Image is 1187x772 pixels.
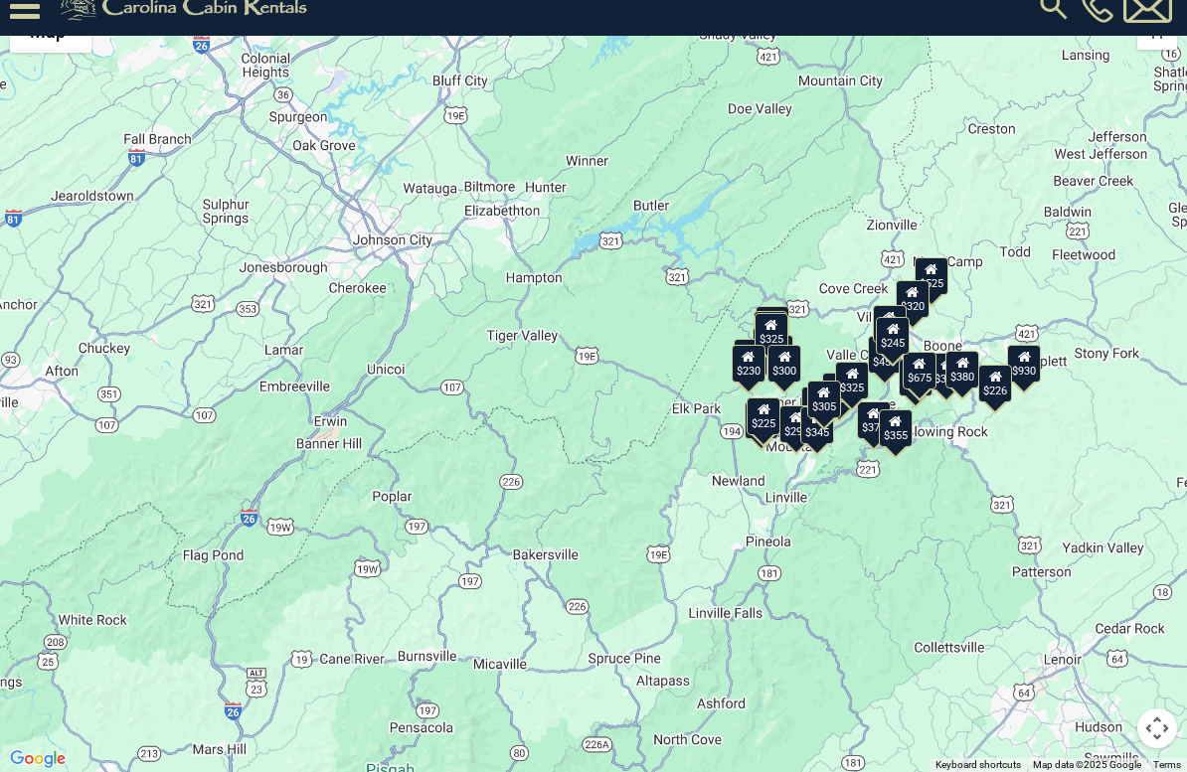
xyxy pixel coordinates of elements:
div: $245 [876,316,910,354]
div: $355 [879,408,913,446]
div: $325 [835,362,869,399]
div: $305 [807,380,841,417]
span: Map data ©2025 Google [1033,759,1141,770]
div: $930 [1007,345,1041,383]
div: $320 [896,279,930,317]
button: Map camera controls [1137,708,1177,748]
button: Keyboard shortcuts [935,758,1021,772]
a: Terms (opens in new tab) [1153,759,1181,770]
div: $360 [873,305,907,343]
div: $315 [930,352,963,389]
div: $675 [903,352,936,389]
div: $375 [857,400,891,438]
div: $300 [767,345,801,383]
div: $226 [978,365,1012,402]
div: $315 [899,358,933,395]
div: $380 [945,350,979,387]
div: $451 [868,335,902,373]
div: $290 [779,405,813,443]
div: $525 [915,256,948,294]
div: $345 [800,405,834,443]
